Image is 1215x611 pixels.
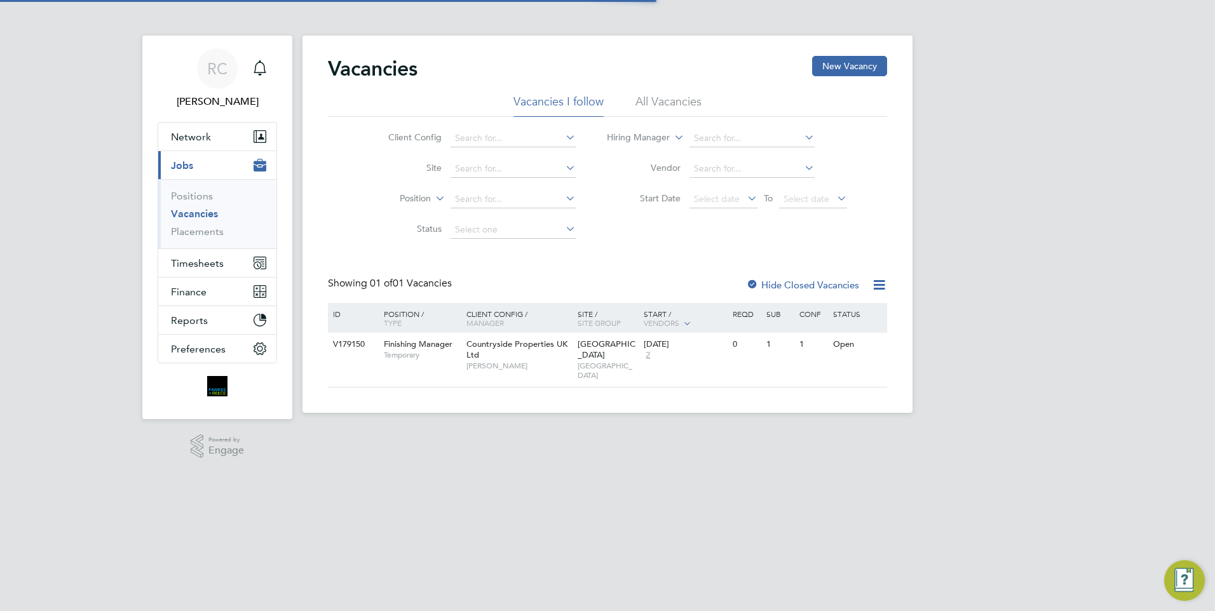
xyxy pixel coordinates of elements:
[451,221,576,239] input: Select one
[171,257,224,269] span: Timesheets
[369,162,442,173] label: Site
[578,339,635,360] span: [GEOGRAPHIC_DATA]
[451,130,576,147] input: Search for...
[158,376,277,396] a: Go to home page
[158,123,276,151] button: Network
[330,303,374,325] div: ID
[370,277,393,290] span: 01 of
[158,151,276,179] button: Jobs
[746,279,859,291] label: Hide Closed Vacancies
[171,225,224,238] a: Placements
[369,131,442,143] label: Client Config
[158,278,276,305] button: Finance
[644,318,679,328] span: Vendors
[644,350,652,361] span: 2
[635,94,702,117] li: All Vacancies
[330,333,374,356] div: V179150
[607,192,681,204] label: Start Date
[171,131,211,143] span: Network
[644,339,726,350] div: [DATE]
[694,193,740,205] span: Select date
[763,303,796,325] div: Sub
[689,130,815,147] input: Search for...
[207,60,227,77] span: RC
[374,303,463,333] div: Position /
[463,303,574,333] div: Client Config /
[142,36,292,419] nav: Main navigation
[466,361,571,371] span: [PERSON_NAME]
[208,445,244,456] span: Engage
[784,193,829,205] span: Select date
[384,318,402,328] span: Type
[384,339,452,349] span: Finishing Manager
[812,56,887,76] button: New Vacancy
[513,94,604,117] li: Vacancies I follow
[730,303,763,325] div: Reqd
[171,159,193,171] span: Jobs
[328,56,417,81] h2: Vacancies
[328,277,454,290] div: Showing
[191,434,245,459] a: Powered byEngage
[158,306,276,334] button: Reports
[370,277,452,290] span: 01 Vacancies
[1164,560,1205,601] button: Engage Resource Center
[207,376,227,396] img: bromak-logo-retina.png
[641,303,730,335] div: Start /
[171,343,226,355] span: Preferences
[208,434,244,445] span: Powered by
[358,192,431,205] label: Position
[158,249,276,277] button: Timesheets
[689,160,815,178] input: Search for...
[763,333,796,356] div: 1
[158,335,276,363] button: Preferences
[158,94,277,109] span: Robyn Clarke
[451,160,576,178] input: Search for...
[597,131,670,144] label: Hiring Manager
[466,318,504,328] span: Manager
[574,303,641,333] div: Site /
[171,190,213,202] a: Positions
[796,303,829,325] div: Conf
[760,190,777,206] span: To
[171,208,218,220] a: Vacancies
[451,191,576,208] input: Search for...
[158,48,277,109] a: RC[PERSON_NAME]
[796,333,829,356] div: 1
[158,179,276,248] div: Jobs
[830,333,885,356] div: Open
[466,339,567,360] span: Countryside Properties UK Ltd
[171,314,208,326] span: Reports
[578,318,621,328] span: Site Group
[369,223,442,234] label: Status
[830,303,885,325] div: Status
[171,286,207,298] span: Finance
[607,162,681,173] label: Vendor
[384,350,460,360] span: Temporary
[730,333,763,356] div: 0
[578,361,638,380] span: [GEOGRAPHIC_DATA]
